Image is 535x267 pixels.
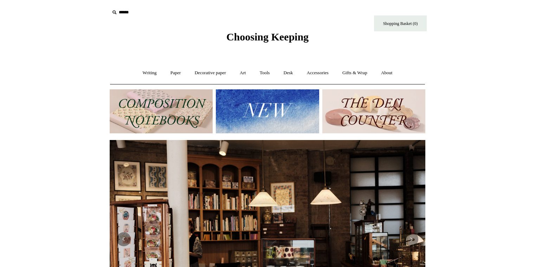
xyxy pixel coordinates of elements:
[375,64,399,82] a: About
[226,37,309,42] a: Choosing Keeping
[164,64,187,82] a: Paper
[253,64,276,82] a: Tools
[233,64,252,82] a: Art
[117,232,131,246] button: Previous
[322,89,425,133] img: The Deli Counter
[226,31,309,43] span: Choosing Keeping
[110,89,213,133] img: 202302 Composition ledgers.jpg__PID:69722ee6-fa44-49dd-a067-31375e5d54ec
[374,15,427,31] a: Shopping Basket (0)
[188,64,232,82] a: Decorative paper
[216,89,319,133] img: New.jpg__PID:f73bdf93-380a-4a35-bcfe-7823039498e1
[336,64,374,82] a: Gifts & Wrap
[277,64,299,82] a: Desk
[301,64,335,82] a: Accessories
[136,64,163,82] a: Writing
[404,232,418,246] button: Next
